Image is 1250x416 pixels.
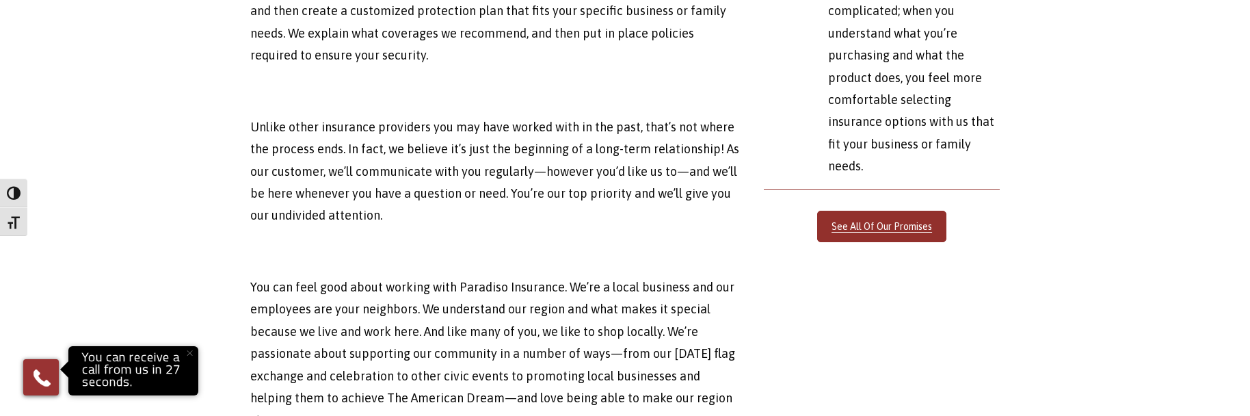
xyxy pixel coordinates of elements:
p: Unlike other insurance providers you may have worked with in the past, that’s not where the proce... [250,116,743,227]
button: Close [174,338,204,368]
p: You can receive a call from us in 27 seconds. [72,350,195,392]
a: See All Of Our Promises [817,211,946,242]
img: Phone icon [31,367,53,389]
